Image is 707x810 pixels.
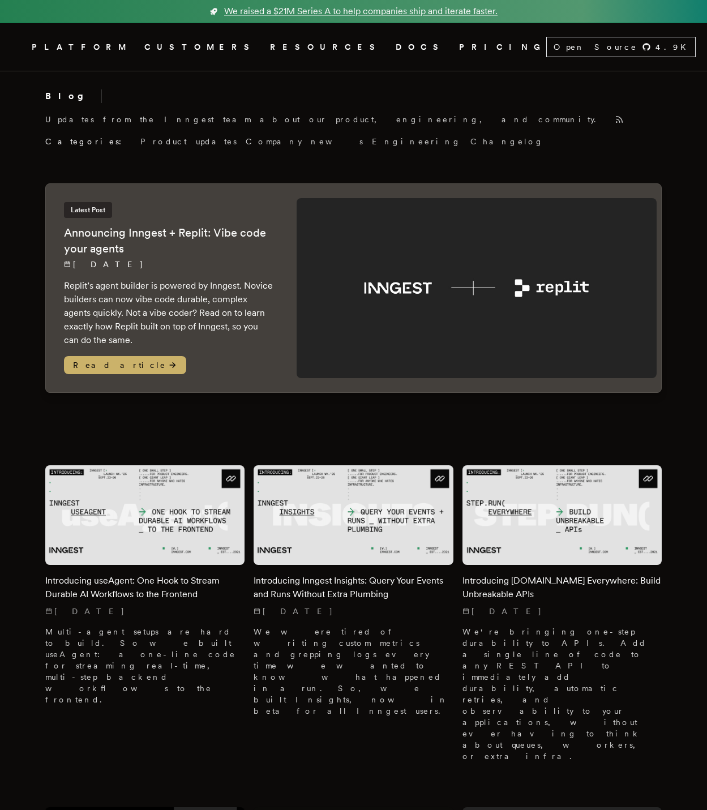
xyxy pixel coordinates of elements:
[254,465,453,565] img: Featured image for Introducing Inngest Insights: Query Your Events and Runs Without Extra Plumbin...
[462,574,662,601] h2: Introducing [DOMAIN_NAME] Everywhere: Build Unbreakable APIs
[297,198,657,378] img: Featured image for Announcing Inngest + Replit: Vibe code your agents blog post
[462,465,662,762] a: Featured image for Introducing Step.Run Everywhere: Build Unbreakable APIs blog postIntroducing [...
[45,89,102,103] h2: Blog
[64,259,274,270] p: [DATE]
[45,465,245,565] img: Featured image for Introducing useAgent: One Hook to Stream Durable AI Workflows to the Frontend ...
[224,5,498,18] span: We raised a $21M Series A to help companies ship and iterate faster.
[459,40,546,54] a: PRICING
[64,279,274,347] p: Replit’s agent builder is powered by Inngest. Novice builders can now vibe code durable, complex ...
[45,626,245,705] p: Multi-agent setups are hard to build. So we built useAgent: a one-line code for streaming real-ti...
[45,465,245,705] a: Featured image for Introducing useAgent: One Hook to Stream Durable AI Workflows to the Frontend ...
[254,626,453,717] p: We were tired of writing custom metrics and grepping logs every time we wanted to know what happe...
[246,136,363,147] a: Company news
[144,40,256,54] a: CUSTOMERS
[372,136,461,147] a: Engineering
[655,41,693,53] span: 4.9 K
[470,136,544,147] a: Changelog
[140,136,237,147] a: Product updates
[462,465,662,565] img: Featured image for Introducing Step.Run Everywhere: Build Unbreakable APIs blog post
[462,626,662,762] p: We're bringing one-step durability to APIs. Add a single line of code to any REST API to immediat...
[45,574,245,601] h2: Introducing useAgent: One Hook to Stream Durable AI Workflows to the Frontend
[254,574,453,601] h2: Introducing Inngest Insights: Query Your Events and Runs Without Extra Plumbing
[270,40,382,54] button: RESOURCES
[462,606,662,617] p: [DATE]
[554,41,637,53] span: Open Source
[45,136,131,147] span: Categories:
[64,356,186,374] span: Read article
[64,202,112,218] span: Latest Post
[45,606,245,617] p: [DATE]
[64,225,274,256] h2: Announcing Inngest + Replit: Vibe code your agents
[32,40,131,54] button: PLATFORM
[254,606,453,617] p: [DATE]
[45,114,603,125] p: Updates from the Inngest team about our product, engineering, and community.
[396,40,445,54] a: DOCS
[45,183,662,393] a: Latest PostAnnouncing Inngest + Replit: Vibe code your agents[DATE] Replit’s agent builder is pow...
[254,465,453,717] a: Featured image for Introducing Inngest Insights: Query Your Events and Runs Without Extra Plumbin...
